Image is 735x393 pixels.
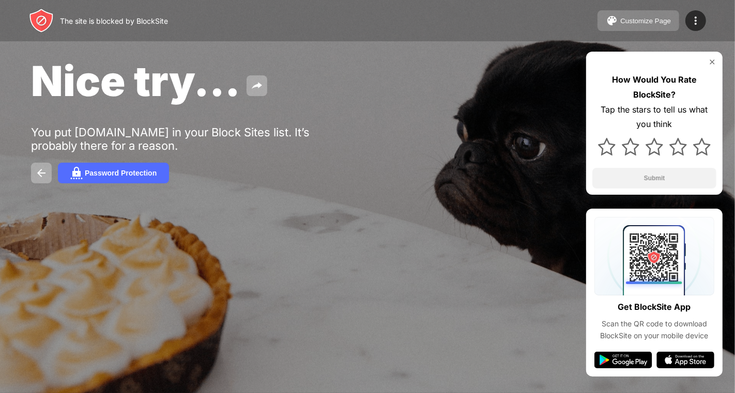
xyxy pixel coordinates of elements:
div: Customize Page [620,17,671,25]
span: Nice try... [31,56,240,106]
img: star.svg [598,138,616,155]
img: share.svg [251,80,263,92]
img: menu-icon.svg [690,14,702,27]
img: star.svg [669,138,687,155]
img: star.svg [646,138,663,155]
div: Get BlockSite App [618,300,691,315]
div: Tap the stars to tell us what you think [592,102,716,132]
img: header-logo.svg [29,8,54,33]
img: star.svg [693,138,711,155]
img: qrcode.svg [594,217,714,295]
img: password.svg [70,167,83,179]
img: star.svg [622,138,639,155]
div: How Would You Rate BlockSite? [592,72,716,102]
img: app-store.svg [656,352,714,368]
button: Password Protection [58,163,169,183]
div: Password Protection [85,169,157,177]
img: pallet.svg [606,14,618,27]
div: The site is blocked by BlockSite [60,17,168,25]
img: google-play.svg [594,352,652,368]
button: Submit [592,168,716,188]
div: Scan the QR code to download BlockSite on your mobile device [594,318,714,341]
img: back.svg [35,167,48,179]
button: Customize Page [598,10,679,31]
img: rate-us-close.svg [708,58,716,66]
div: You put [DOMAIN_NAME] in your Block Sites list. It’s probably there for a reason. [31,125,350,152]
